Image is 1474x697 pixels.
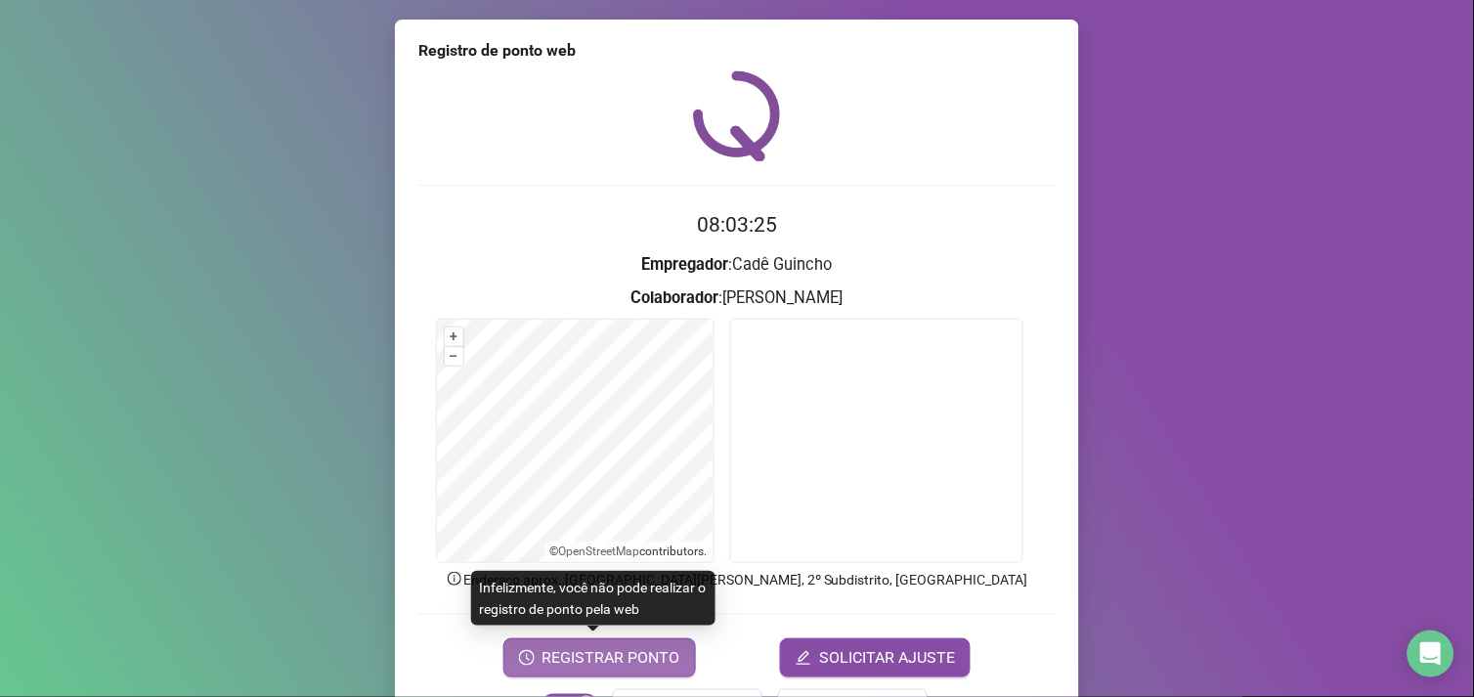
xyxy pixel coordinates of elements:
[559,545,640,558] a: OpenStreetMap
[418,39,1056,63] div: Registro de ponto web
[542,646,680,670] span: REGISTRAR PONTO
[471,571,715,626] div: Infelizmente, você não pode realizar o registro de ponto pela web
[519,650,535,666] span: clock-circle
[819,646,955,670] span: SOLICITAR AJUSTE
[550,545,708,558] li: © contributors.
[445,327,463,346] button: +
[418,252,1056,278] h3: : Cadê Guincho
[693,70,781,161] img: QRPoint
[796,650,811,666] span: edit
[780,638,971,677] button: editSOLICITAR AJUSTE
[446,570,463,588] span: info-circle
[418,285,1056,311] h3: : [PERSON_NAME]
[503,638,696,677] button: REGISTRAR PONTO
[1408,631,1454,677] div: Open Intercom Messenger
[418,569,1056,590] p: Endereço aprox. : [GEOGRAPHIC_DATA][PERSON_NAME], 2º Subdistrito, [GEOGRAPHIC_DATA]
[642,255,729,274] strong: Empregador
[697,213,777,237] time: 08:03:25
[445,347,463,366] button: –
[631,288,719,307] strong: Colaborador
